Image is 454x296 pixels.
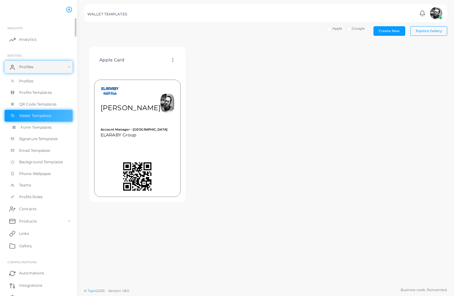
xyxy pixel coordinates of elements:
[19,64,33,70] span: Profiles
[19,102,56,107] span: QR Code Templates
[19,243,32,249] span: Gallery
[19,219,37,224] span: Products
[5,168,73,180] a: Phone Wallpaper
[84,288,129,294] span: ©
[430,7,442,19] img: avatar
[5,133,73,145] a: Signature Templates
[5,75,73,87] a: Profiles
[5,227,73,240] a: Links
[19,231,29,236] span: Links
[101,86,119,95] img: Logo
[5,279,73,292] a: Integrations
[7,26,23,30] span: INSIGHTS
[5,87,73,98] a: Profile Templates
[5,202,73,215] a: Contacts
[99,57,125,63] h4: Apple Card
[401,287,447,293] span: Business cards. Reinvented.
[379,29,400,33] span: Create New
[5,191,73,203] a: Profile Roles
[416,29,442,33] span: Explore Gallery
[5,240,73,252] a: Gallery
[160,94,174,112] img: 5828130d30debb77af742258edee7550d116ee079708519df0be82c31f3a397e.jpg
[19,194,43,200] span: Profile Roles
[373,26,405,35] button: Create New
[19,78,33,84] span: Profiles
[332,26,343,31] span: Apple
[5,110,73,122] a: Wallet Templates
[19,148,50,153] span: Email Templates
[5,156,73,168] a: Background Templates
[101,132,174,138] span: ELARABY Group
[5,179,73,191] a: Teams
[19,113,51,119] span: Wallet Templates
[19,182,31,188] span: Teams
[122,161,153,192] img: QR Code
[19,159,63,165] span: Background Templates
[101,104,160,112] span: [PERSON_NAME]
[19,206,36,212] span: Contacts
[7,260,37,264] span: Configurations
[7,54,22,57] span: ENTITIES
[5,215,73,227] a: Products
[5,145,73,156] a: Email Templates
[428,7,444,19] a: avatar
[19,171,52,177] span: Phone Wallpaper
[352,26,365,31] span: Google
[87,12,127,16] h5: WALLET TEMPLATES
[97,288,104,294] span: 2025
[5,267,73,279] a: Automations
[5,61,73,73] a: Profiles
[5,33,73,46] a: Analytics
[5,98,73,110] a: QR Code Templates
[19,136,58,142] span: Signature Templates
[19,90,52,95] span: Profile Templates
[108,289,129,293] span: Version: 1.8.0
[19,270,44,276] span: Automations
[88,289,97,293] a: Tapni
[101,127,174,132] span: Account Manager - [GEOGRAPHIC_DATA]
[5,122,73,133] a: Form Templates
[19,37,36,42] span: Analytics
[410,26,447,35] button: Explore Gallery
[21,125,52,130] span: Form Templates
[19,283,42,288] span: Integrations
